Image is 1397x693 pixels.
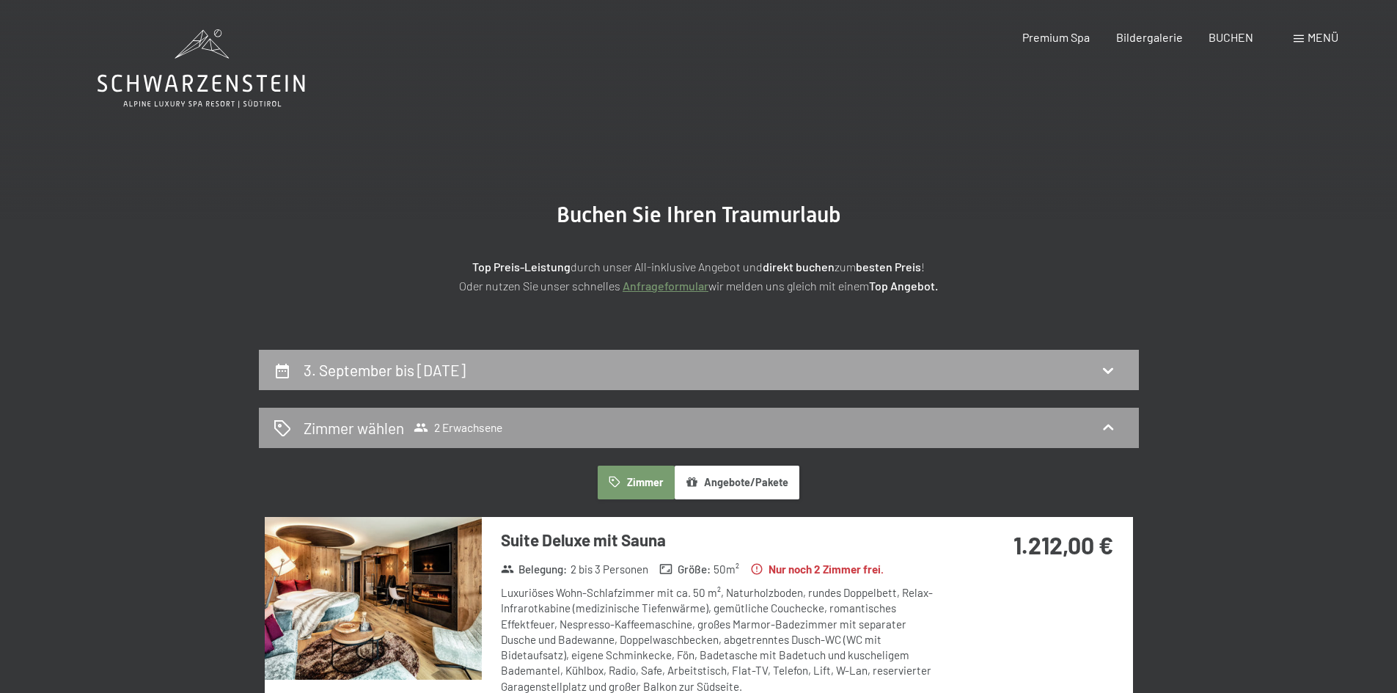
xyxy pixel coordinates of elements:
p: durch unser All-inklusive Angebot und zum ! Oder nutzen Sie unser schnelles wir melden uns gleich... [332,257,1066,295]
h2: 3. September bis [DATE] [304,361,466,379]
span: 50 m² [714,562,739,577]
span: Buchen Sie Ihren Traumurlaub [557,202,841,227]
h3: Suite Deluxe mit Sauna [501,529,937,551]
button: Angebote/Pakete [675,466,799,499]
strong: Top Preis-Leistung [472,260,571,274]
a: BUCHEN [1209,30,1253,44]
strong: besten Preis [856,260,921,274]
span: 2 Erwachsene [414,420,502,435]
span: Menü [1308,30,1338,44]
strong: 1.212,00 € [1013,531,1113,559]
img: mss_renderimg.php [265,517,482,680]
strong: Größe : [659,562,711,577]
strong: Top Angebot. [869,279,938,293]
a: Bildergalerie [1116,30,1183,44]
a: Anfrageformular [623,279,708,293]
h2: Zimmer wählen [304,417,404,439]
a: Premium Spa [1022,30,1090,44]
strong: Belegung : [501,562,568,577]
strong: direkt buchen [763,260,835,274]
button: Zimmer [598,466,674,499]
strong: Nur noch 2 Zimmer frei. [750,562,884,577]
span: 2 bis 3 Personen [571,562,648,577]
